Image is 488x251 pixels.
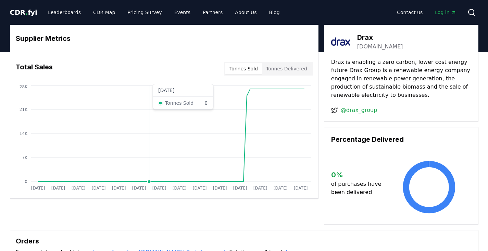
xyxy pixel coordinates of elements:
tspan: 21K [19,107,27,112]
tspan: [DATE] [233,186,247,191]
tspan: [DATE] [71,186,85,191]
a: Leaderboards [42,6,86,19]
nav: Main [391,6,462,19]
tspan: 14K [19,131,27,136]
tspan: [DATE] [172,186,186,191]
span: CDR fyi [10,8,37,16]
span: . [25,8,28,16]
span: Log in [435,9,456,16]
tspan: [DATE] [31,186,45,191]
tspan: [DATE] [152,186,166,191]
p: of purchases have been delivered [331,180,387,196]
tspan: [DATE] [213,186,227,191]
a: Partners [197,6,228,19]
h3: Orders [16,236,473,246]
tspan: [DATE] [51,186,65,191]
button: Tonnes Sold [225,63,262,74]
nav: Main [42,6,285,19]
p: Drax is enabling a zero carbon, lower cost energy future Drax Group is a renewable energy company... [331,58,471,99]
a: Log in [429,6,462,19]
h3: Total Sales [16,62,53,76]
tspan: [DATE] [253,186,267,191]
h3: Supplier Metrics [16,33,313,44]
a: [DOMAIN_NAME] [357,43,403,51]
tspan: [DATE] [112,186,126,191]
a: About Us [229,6,262,19]
a: CDR Map [88,6,121,19]
tspan: [DATE] [132,186,146,191]
tspan: 7K [22,155,28,160]
a: Contact us [391,6,428,19]
a: Events [169,6,196,19]
a: Blog [264,6,285,19]
tspan: [DATE] [192,186,207,191]
a: Pricing Survey [122,6,167,19]
h3: Drax [357,32,403,43]
tspan: [DATE] [293,186,308,191]
img: Drax-logo [331,32,350,51]
tspan: 0 [25,179,27,184]
tspan: 28K [19,84,27,89]
a: @drax_group [341,106,377,114]
tspan: [DATE] [91,186,105,191]
tspan: [DATE] [273,186,287,191]
h3: 0 % [331,170,387,180]
h3: Percentage Delivered [331,134,471,145]
a: CDR.fyi [10,8,37,17]
button: Tonnes Delivered [262,63,311,74]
